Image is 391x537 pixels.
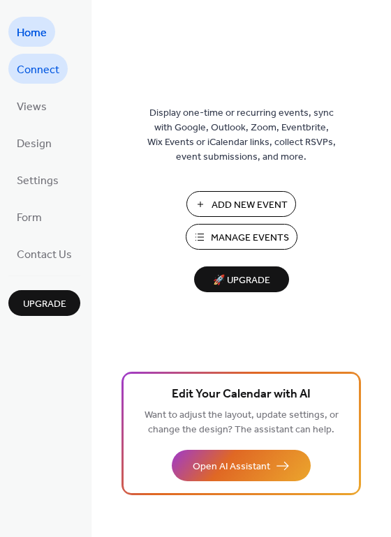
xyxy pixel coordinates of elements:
[194,266,289,292] button: 🚀 Upgrade
[17,96,47,118] span: Views
[172,450,311,481] button: Open AI Assistant
[172,385,311,404] span: Edit Your Calendar with AI
[186,224,297,250] button: Manage Events
[193,460,270,474] span: Open AI Assistant
[8,17,55,47] a: Home
[23,297,66,312] span: Upgrade
[17,133,52,155] span: Design
[211,231,289,245] span: Manage Events
[8,165,67,195] a: Settings
[212,198,288,213] span: Add New Event
[17,22,47,44] span: Home
[8,202,50,232] a: Form
[17,207,42,229] span: Form
[17,244,72,266] span: Contact Us
[17,170,59,192] span: Settings
[147,106,336,165] span: Display one-time or recurring events, sync with Google, Outlook, Zoom, Eventbrite, Wix Events or ...
[8,91,55,121] a: Views
[8,54,68,84] a: Connect
[145,406,339,439] span: Want to adjust the layout, update settings, or change the design? The assistant can help.
[202,271,281,290] span: 🚀 Upgrade
[17,59,59,81] span: Connect
[8,239,80,268] a: Contact Us
[8,128,60,158] a: Design
[8,290,80,316] button: Upgrade
[186,191,296,217] button: Add New Event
